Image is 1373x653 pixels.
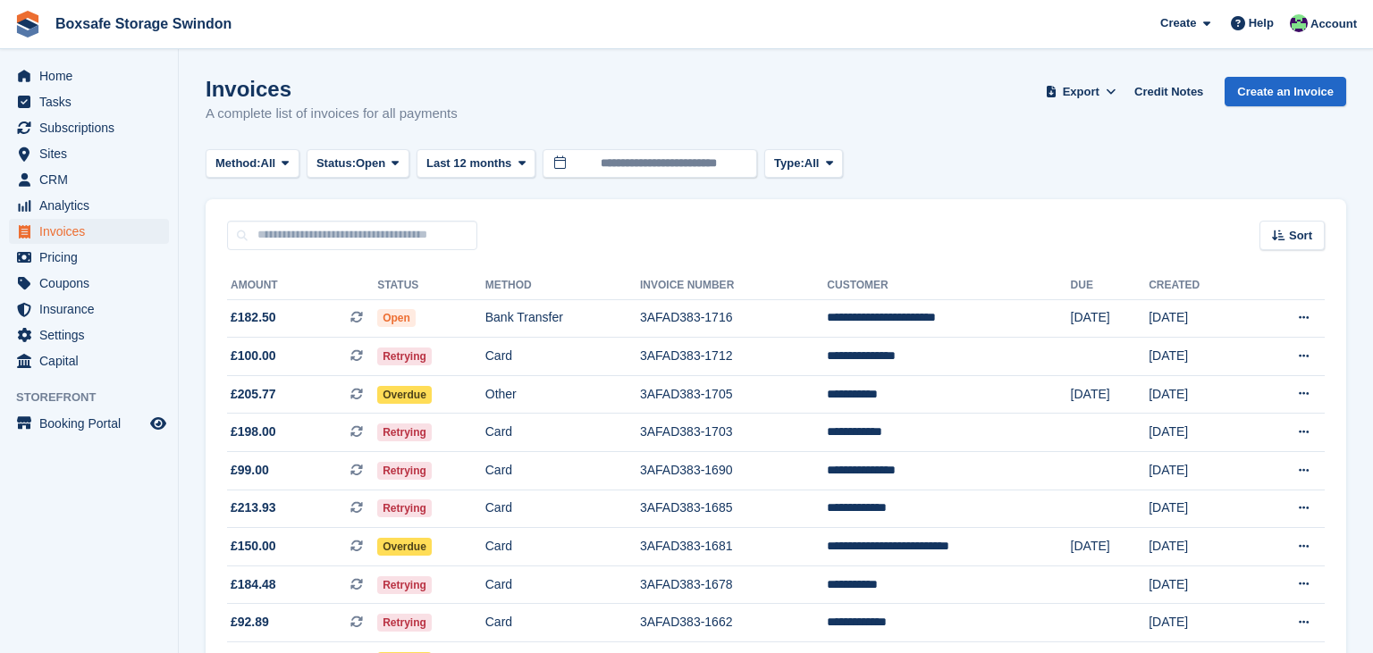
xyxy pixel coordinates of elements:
[39,271,147,296] span: Coupons
[1289,227,1312,245] span: Sort
[231,347,276,365] span: £100.00
[377,614,432,632] span: Retrying
[231,385,276,404] span: £205.77
[1071,299,1150,338] td: [DATE]
[9,297,169,322] a: menu
[227,272,377,300] th: Amount
[9,193,169,218] a: menu
[14,11,41,38] img: stora-icon-8386f47178a22dfd0bd8f6a31ec36ba5ce8667c1dd55bd0f319d3a0aa187defe.svg
[39,245,147,270] span: Pricing
[9,89,169,114] a: menu
[640,375,827,414] td: 3AFAD383-1705
[485,414,640,452] td: Card
[485,338,640,376] td: Card
[307,149,409,179] button: Status: Open
[377,347,432,365] span: Retrying
[215,155,261,172] span: Method:
[39,297,147,322] span: Insurance
[39,63,147,88] span: Home
[1149,414,1251,452] td: [DATE]
[9,271,169,296] a: menu
[231,461,269,480] span: £99.00
[485,528,640,566] td: Card
[1310,15,1357,33] span: Account
[231,613,269,632] span: £92.89
[377,386,432,404] span: Overdue
[1127,77,1210,106] a: Credit Notes
[377,272,485,300] th: Status
[1071,272,1150,300] th: Due
[377,309,416,327] span: Open
[9,348,169,373] a: menu
[39,219,147,244] span: Invoices
[9,245,169,270] a: menu
[9,219,169,244] a: menu
[39,115,147,140] span: Subscriptions
[9,141,169,166] a: menu
[485,375,640,414] td: Other
[640,490,827,528] td: 3AFAD383-1685
[39,322,147,347] span: Settings
[9,63,169,88] a: menu
[804,155,820,172] span: All
[39,167,147,192] span: CRM
[39,193,147,218] span: Analytics
[1149,338,1251,376] td: [DATE]
[9,322,169,347] a: menu
[485,490,640,528] td: Card
[39,141,147,166] span: Sites
[640,528,827,566] td: 3AFAD383-1681
[261,155,276,172] span: All
[231,575,276,594] span: £184.48
[827,272,1070,300] th: Customer
[231,537,276,556] span: £150.00
[147,413,169,434] a: Preview store
[1249,14,1274,32] span: Help
[640,299,827,338] td: 3AFAD383-1716
[377,462,432,480] span: Retrying
[426,155,511,172] span: Last 12 months
[377,499,432,517] span: Retrying
[39,89,147,114] span: Tasks
[640,604,827,642] td: 3AFAD383-1662
[206,149,299,179] button: Method: All
[9,411,169,436] a: menu
[417,149,535,179] button: Last 12 months
[1149,604,1251,642] td: [DATE]
[1071,528,1150,566] td: [DATE]
[764,149,843,179] button: Type: All
[1149,565,1251,604] td: [DATE]
[231,308,276,327] span: £182.50
[1290,14,1308,32] img: Kim Virabi
[640,338,827,376] td: 3AFAD383-1712
[16,389,178,406] span: Storefront
[1149,528,1251,566] td: [DATE]
[48,9,239,38] a: Boxsafe Storage Swindon
[640,272,827,300] th: Invoice Number
[640,565,827,604] td: 3AFAD383-1678
[231,498,276,517] span: £213.93
[206,77,458,101] h1: Invoices
[485,565,640,604] td: Card
[1063,83,1099,101] span: Export
[1160,14,1196,32] span: Create
[356,155,385,172] span: Open
[231,423,276,441] span: £198.00
[485,299,640,338] td: Bank Transfer
[377,423,432,441] span: Retrying
[485,604,640,642] td: Card
[1149,299,1251,338] td: [DATE]
[485,272,640,300] th: Method
[1071,375,1150,414] td: [DATE]
[774,155,804,172] span: Type:
[9,167,169,192] a: menu
[39,411,147,436] span: Booking Portal
[1149,490,1251,528] td: [DATE]
[39,348,147,373] span: Capital
[485,452,640,490] td: Card
[377,538,432,556] span: Overdue
[206,104,458,124] p: A complete list of invoices for all payments
[377,576,432,594] span: Retrying
[1149,375,1251,414] td: [DATE]
[640,452,827,490] td: 3AFAD383-1690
